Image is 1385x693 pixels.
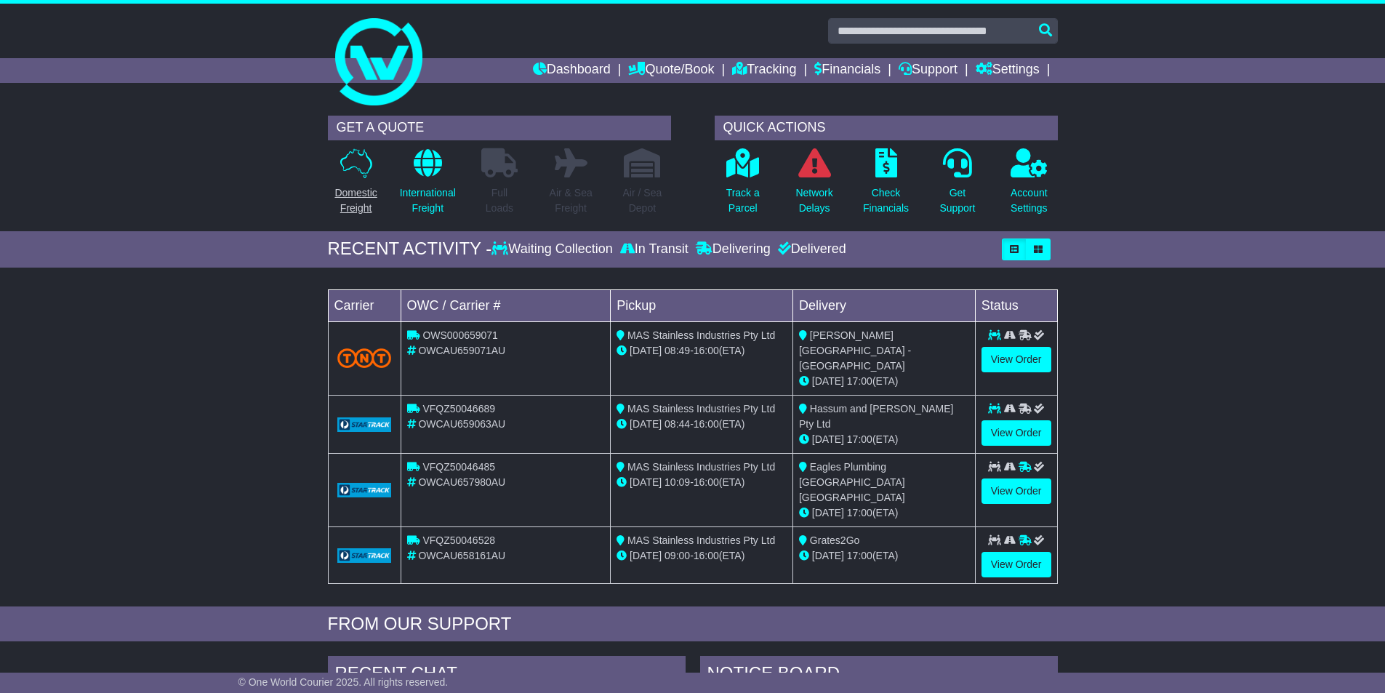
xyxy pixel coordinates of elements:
div: (ETA) [799,505,969,521]
span: Eagles Plumbing [GEOGRAPHIC_DATA] [GEOGRAPHIC_DATA] [799,461,905,503]
span: OWCAU659071AU [418,345,505,356]
a: DomesticFreight [334,148,377,224]
div: (ETA) [799,374,969,389]
div: (ETA) [799,548,969,564]
div: - (ETA) [617,475,787,490]
a: Settings [976,58,1040,83]
div: Delivering [692,241,774,257]
span: 09:00 [665,550,690,561]
img: TNT_Domestic.png [337,348,392,368]
span: OWCAU657980AU [418,476,505,488]
span: 16:00 [694,550,719,561]
a: Quote/Book [628,58,714,83]
span: OWCAU658161AU [418,550,505,561]
span: 10:09 [665,476,690,488]
span: 16:00 [694,476,719,488]
span: 17:00 [847,507,872,518]
span: 16:00 [694,345,719,356]
td: Delivery [792,289,975,321]
img: GetCarrierServiceLogo [337,417,392,432]
a: View Order [981,420,1051,446]
div: GET A QUOTE [328,116,671,140]
span: 16:00 [694,418,719,430]
a: Financials [814,58,880,83]
span: 17:00 [847,375,872,387]
div: (ETA) [799,432,969,447]
a: Dashboard [533,58,611,83]
span: VFQZ50046689 [422,403,495,414]
a: View Order [981,347,1051,372]
p: Full Loads [481,185,518,216]
span: OWCAU659063AU [418,418,505,430]
span: 08:44 [665,418,690,430]
a: CheckFinancials [862,148,910,224]
div: - (ETA) [617,417,787,432]
span: [DATE] [630,345,662,356]
a: GetSupport [939,148,976,224]
span: [DATE] [630,550,662,561]
img: GetCarrierServiceLogo [337,483,392,497]
p: Check Financials [863,185,909,216]
a: NetworkDelays [795,148,833,224]
p: Air & Sea Freight [550,185,593,216]
td: OWC / Carrier # [401,289,611,321]
td: Status [975,289,1057,321]
div: FROM OUR SUPPORT [328,614,1058,635]
p: Domestic Freight [334,185,377,216]
span: Grates2Go [810,534,859,546]
span: VFQZ50046528 [422,534,495,546]
span: [DATE] [812,550,844,561]
a: Tracking [732,58,796,83]
a: Track aParcel [726,148,760,224]
a: Support [899,58,958,83]
span: OWS000659071 [422,329,498,341]
span: 08:49 [665,345,690,356]
p: Track a Parcel [726,185,760,216]
td: Pickup [611,289,793,321]
div: Waiting Collection [491,241,616,257]
span: Hassum and [PERSON_NAME] Pty Ltd [799,403,954,430]
span: © One World Courier 2025. All rights reserved. [238,676,449,688]
span: 17:00 [847,550,872,561]
span: [DATE] [630,476,662,488]
span: MAS Stainless Industries Pty Ltd [627,461,775,473]
span: [PERSON_NAME][GEOGRAPHIC_DATA] - [GEOGRAPHIC_DATA] [799,329,911,372]
div: - (ETA) [617,548,787,564]
span: MAS Stainless Industries Pty Ltd [627,403,775,414]
td: Carrier [328,289,401,321]
span: VFQZ50046485 [422,461,495,473]
span: [DATE] [812,433,844,445]
span: 17:00 [847,433,872,445]
span: MAS Stainless Industries Pty Ltd [627,329,775,341]
div: RECENT ACTIVITY - [328,239,492,260]
span: [DATE] [812,507,844,518]
div: In Transit [617,241,692,257]
span: MAS Stainless Industries Pty Ltd [627,534,775,546]
p: International Freight [400,185,456,216]
a: AccountSettings [1010,148,1048,224]
div: Delivered [774,241,846,257]
a: View Order [981,552,1051,577]
p: Get Support [939,185,975,216]
div: QUICK ACTIONS [715,116,1058,140]
p: Air / Sea Depot [623,185,662,216]
span: [DATE] [630,418,662,430]
p: Network Delays [795,185,832,216]
div: - (ETA) [617,343,787,358]
a: InternationalFreight [399,148,457,224]
a: View Order [981,478,1051,504]
span: [DATE] [812,375,844,387]
img: GetCarrierServiceLogo [337,548,392,563]
p: Account Settings [1011,185,1048,216]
